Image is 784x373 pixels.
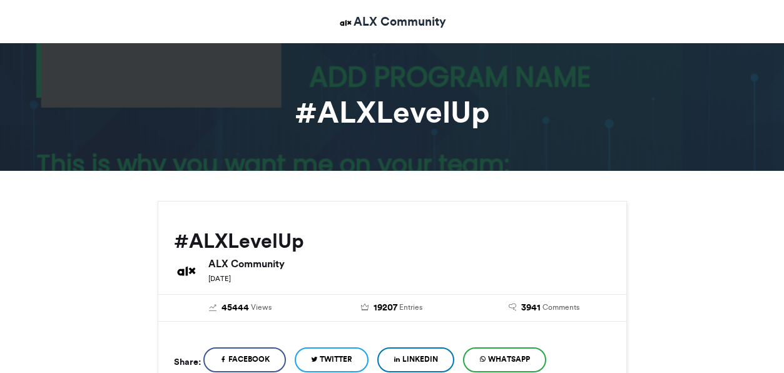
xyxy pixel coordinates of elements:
[338,15,354,31] img: ALX Community
[463,347,546,372] a: WhatsApp
[251,302,272,313] span: Views
[521,301,541,315] span: 3941
[338,13,446,31] a: ALX Community
[488,354,530,365] span: WhatsApp
[208,274,231,283] small: [DATE]
[174,301,307,315] a: 45444 Views
[208,258,611,268] h6: ALX Community
[221,301,249,315] span: 45444
[542,302,579,313] span: Comments
[174,354,201,370] h5: Share:
[374,301,397,315] span: 19207
[402,354,438,365] span: LinkedIn
[477,301,611,315] a: 3941 Comments
[203,347,286,372] a: Facebook
[320,354,352,365] span: Twitter
[399,302,422,313] span: Entries
[228,354,270,365] span: Facebook
[174,230,611,252] h2: #ALXLevelUp
[325,301,459,315] a: 19207 Entries
[377,347,454,372] a: LinkedIn
[174,258,199,284] img: ALX Community
[45,97,740,127] h1: #ALXLevelUp
[295,347,369,372] a: Twitter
